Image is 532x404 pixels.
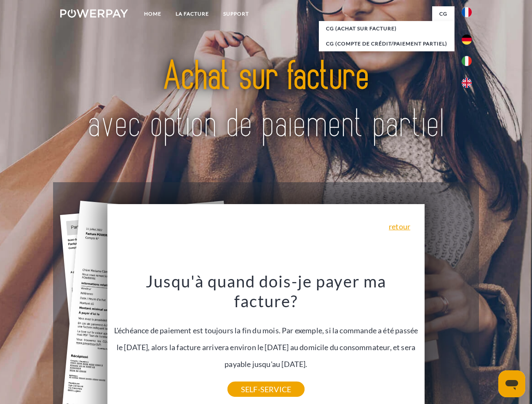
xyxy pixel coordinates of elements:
[319,36,454,51] a: CG (Compte de crédit/paiement partiel)
[462,56,472,66] img: it
[389,223,410,230] a: retour
[137,6,168,21] a: Home
[432,6,454,21] a: CG
[227,382,305,397] a: SELF-SERVICE
[112,271,420,389] div: L'échéance de paiement est toujours la fin du mois. Par exemple, si la commande a été passée le [...
[80,40,452,161] img: title-powerpay_fr.svg
[168,6,216,21] a: LA FACTURE
[462,7,472,17] img: fr
[319,21,454,36] a: CG (achat sur facture)
[216,6,256,21] a: Support
[112,271,420,311] h3: Jusqu'à quand dois-je payer ma facture?
[60,9,128,18] img: logo-powerpay-white.svg
[462,35,472,45] img: de
[462,78,472,88] img: en
[498,370,525,397] iframe: Bouton de lancement de la fenêtre de messagerie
